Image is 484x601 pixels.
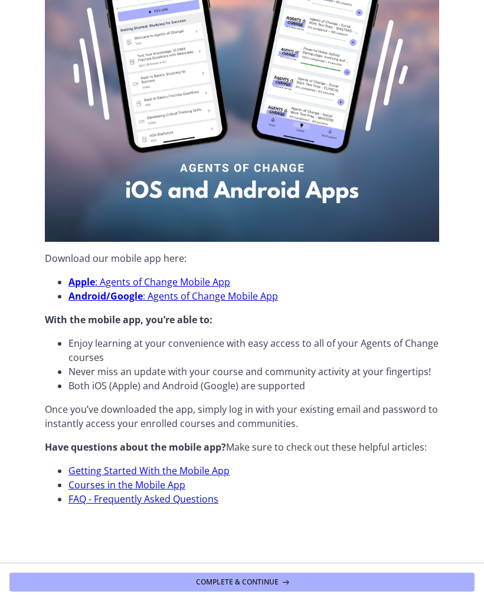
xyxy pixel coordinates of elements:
a: Courses in the Mobile App [68,478,185,491]
li: Both iOS (Apple) and Android (Google) are supported [68,379,439,393]
li: Never miss an update with your course and community activity at your fingertips! [68,364,439,379]
a: Android/Google: Agents of Change Mobile App [68,290,278,303]
a: FAQ - Frequently Asked Questions [68,492,218,505]
p: Make sure to check out these helpful articles: [45,440,439,454]
strong: With the mobile app, you’re able to: [45,313,212,326]
p: Once you’ve downloaded the app, simply log in with your existing email and password to instantly ... [45,402,439,431]
p: Download our mobile app here: [45,251,439,265]
li: Enjoy learning at your convenience with easy access to all of your Agents of Change courses [68,336,439,364]
strong: Apple [68,275,95,288]
a: Apple: Agents of Change Mobile App [68,275,230,288]
span: Complete & continue [196,577,279,587]
a: Getting Started With the Mobile App [68,464,230,477]
strong: Android/Google [68,290,143,303]
button: Complete & continue [9,573,475,592]
strong: Have questions about the mobile app? [45,441,226,454]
